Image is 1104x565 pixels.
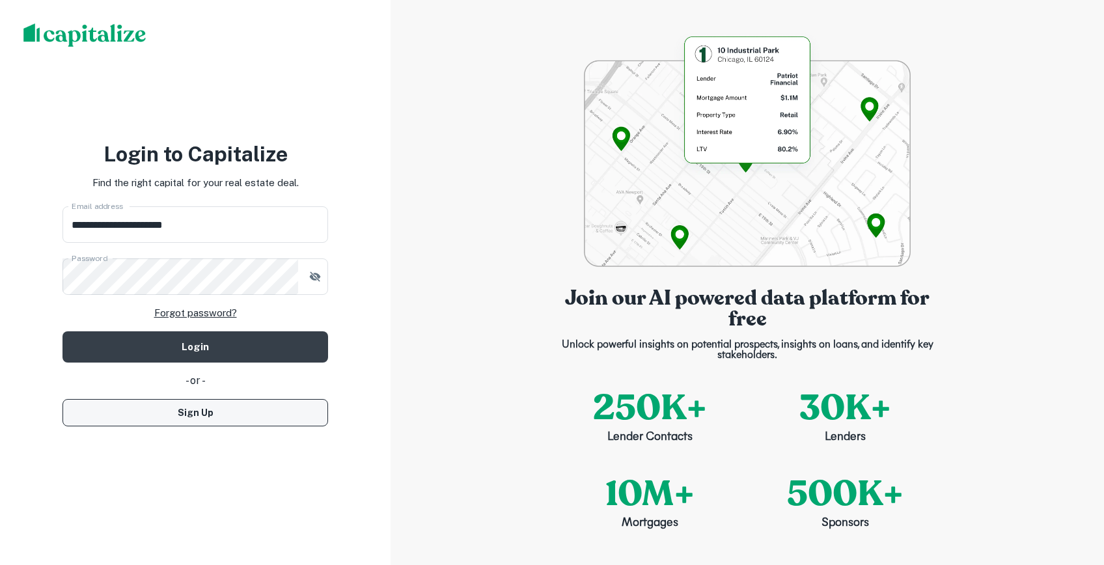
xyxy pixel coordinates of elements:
label: Password [72,253,107,264]
div: - or - [62,373,328,389]
button: Login [62,331,328,363]
p: Sponsors [821,515,869,532]
a: Forgot password? [154,305,237,321]
h3: Login to Capitalize [62,139,328,170]
p: Lender Contacts [607,429,693,447]
p: Lenders [825,429,866,447]
p: 10M+ [605,467,695,520]
p: Unlock powerful insights on potential prospects, insights on loans, and identify key stakeholders. [552,340,943,361]
p: 250K+ [593,381,707,434]
p: Join our AI powered data platform for free [552,288,943,329]
img: login-bg [584,33,910,267]
p: Find the right capital for your real estate deal. [92,175,299,191]
img: capitalize-logo.png [23,23,146,47]
p: Mortgages [622,515,678,532]
p: 500K+ [787,467,904,520]
button: Sign Up [62,399,328,426]
iframe: Chat Widget [1039,419,1104,482]
label: Email address [72,200,123,212]
p: 30K+ [799,381,891,434]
